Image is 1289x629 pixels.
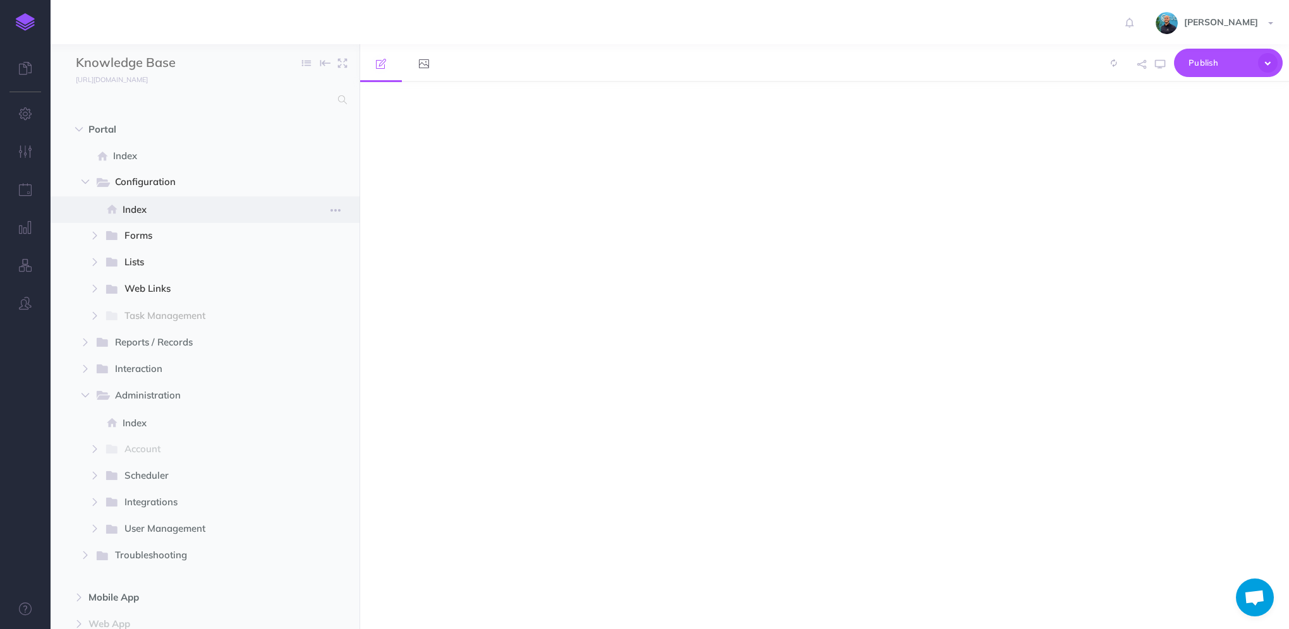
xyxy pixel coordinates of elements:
[124,308,265,325] span: Task Management
[113,148,284,164] span: Index
[124,441,265,458] span: Account
[124,521,265,537] span: User Management
[1189,53,1252,73] span: Publish
[76,75,148,84] small: [URL][DOMAIN_NAME]
[115,174,265,191] span: Configuration
[51,73,160,85] a: [URL][DOMAIN_NAME]
[76,88,330,111] input: Search
[123,202,284,217] span: Index
[1236,578,1274,616] div: Open chat
[88,590,268,605] span: Mobile App
[1178,16,1264,28] span: [PERSON_NAME]
[115,335,265,351] span: Reports / Records
[124,468,265,484] span: Scheduler
[88,122,268,137] span: Portal
[115,388,265,404] span: Administration
[124,255,265,271] span: Lists
[124,494,265,511] span: Integrations
[1174,49,1283,77] button: Publish
[115,548,265,564] span: Troubleshooting
[1156,12,1178,34] img: 925838e575eb33ea1a1ca055db7b09b0.jpg
[115,361,265,378] span: Interaction
[123,416,284,431] span: Index
[76,54,224,73] input: Documentation Name
[124,281,265,297] span: Web Links
[124,228,265,244] span: Forms
[16,13,35,31] img: logo-mark.svg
